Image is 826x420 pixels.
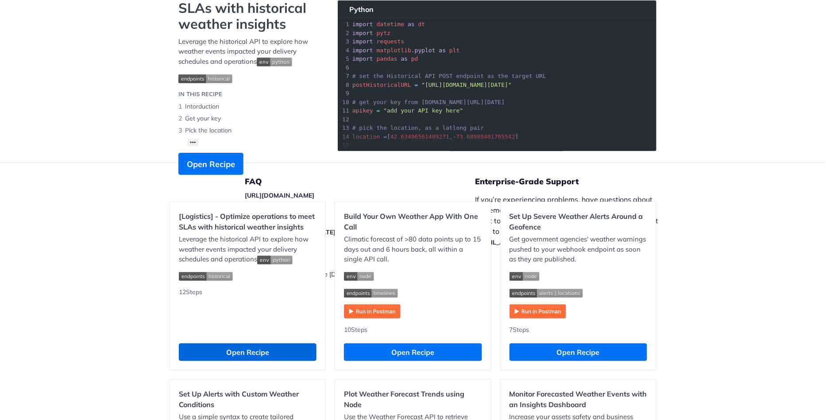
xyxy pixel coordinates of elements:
[509,272,540,281] img: env
[179,389,317,410] h2: Set Up Alerts with Custom Weather Conditions
[509,234,647,264] p: Get government agencies' weather warnings pushed to your webhook endpoint as soon as they are pub...
[509,271,647,281] span: Expand image
[178,101,320,113] li: Intorduction
[257,255,293,263] span: Expand image
[344,288,482,298] span: Expand image
[344,307,401,315] a: Expand image
[509,307,566,315] a: Expand image
[257,58,292,66] img: env
[344,211,482,232] h2: Build Your Own Weather App With One Call
[178,113,320,124] li: Get your key
[178,124,320,136] li: Pick the location
[509,389,647,410] h2: Monitor Forecasted Weather Events with an Insights Dashboard
[178,90,222,99] div: IN THIS RECIPE
[344,389,482,410] h2: Plot Weather Forecast Trends using Node
[178,74,232,83] img: endpoint
[344,343,482,361] button: Open Recipe
[509,288,647,298] span: Expand image
[344,325,482,334] div: 10 Steps
[344,271,482,281] span: Expand image
[187,139,199,146] button: •••
[179,271,317,281] span: Expand image
[344,272,374,281] img: env
[178,37,320,67] p: Leverage the historical API to explore how weather events impacted your delivery schedules and op...
[509,304,566,319] img: Run in Postman
[179,288,317,334] div: 12 Steps
[179,343,317,361] button: Open Recipe
[344,234,482,264] p: Climatic forecast of >80 data points up to 15 days out and 6 hours back, all within a single API ...
[344,289,398,298] img: endpoint
[178,153,243,175] button: Open Recipe
[344,304,401,319] img: Run in Postman
[179,211,317,232] h2: [Logistics] - Optimize operations to meet SLAs with historical weather insights
[179,272,233,281] img: endpoint
[475,194,668,247] p: If you’re experiencing problems, have questions about implementing [DATE][DOMAIN_NAME] , or want ...
[509,211,647,232] h2: Set Up Severe Weather Alerts Around a Geofence
[187,158,235,170] span: Open Recipe
[257,256,293,264] img: env
[509,289,583,298] img: endpoint
[509,343,647,361] button: Open Recipe
[178,73,320,83] span: Expand image
[245,191,314,199] a: [URL][DOMAIN_NAME]
[509,325,647,334] div: 7 Steps
[257,57,292,66] span: Expand image
[179,234,317,264] p: Leverage the historical API to explore how weather events impacted your delivery schedules and op...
